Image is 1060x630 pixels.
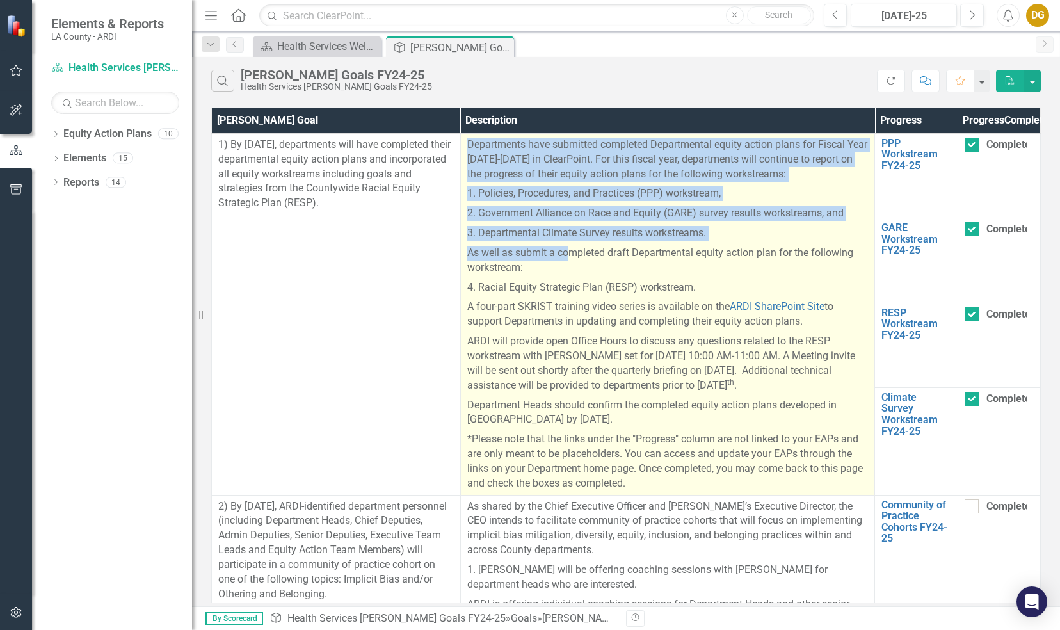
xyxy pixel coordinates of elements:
[467,223,869,243] p: 3. Departmental Climate Survey results workstreams.
[241,68,432,82] div: [PERSON_NAME] Goals FY24-25
[467,560,869,595] p: 1. [PERSON_NAME] will be offering coaching sessions with [PERSON_NAME] for department heads who a...
[63,175,99,190] a: Reports
[51,16,164,31] span: Elements & Reports
[259,4,814,27] input: Search ClearPoint...
[875,133,958,218] td: Double-Click to Edit Right Click for Context Menu
[277,38,378,54] div: Health Services Welcome Page
[158,129,179,140] div: 10
[63,127,152,141] a: Equity Action Plans
[467,499,869,560] p: As shared by the Chief Executive Officer and [PERSON_NAME]’s Executive Director, the CEO intends ...
[747,6,811,24] button: Search
[875,303,958,387] td: Double-Click to Edit Right Click for Context Menu
[460,133,875,495] td: Double-Click to Edit
[875,218,958,303] td: Double-Click to Edit Right Click for Context Menu
[881,307,951,341] a: RESP Workstream FY24-25
[958,387,1041,495] td: Double-Click to Edit
[467,297,869,332] p: A four-part SKRIST training video series is available on the to support Departments in updating a...
[851,4,957,27] button: [DATE]-25
[218,138,454,211] p: 1) By [DATE], departments will have completed their departmental equity action plans and incorpor...
[287,612,506,624] a: Health Services [PERSON_NAME] Goals FY24-25
[113,153,133,164] div: 15
[855,8,952,24] div: [DATE]-25
[467,204,869,223] p: 2. Government Alliance on Race and Equity (GARE) survey results workstreams, and
[63,151,106,166] a: Elements
[881,499,951,544] a: Community of Practice Cohorts FY24-25
[410,40,511,56] div: [PERSON_NAME] Goals FY24-25
[881,138,951,172] a: PPP Workstream FY24-25
[467,430,869,490] p: *Please note that the links under the "Progress" column are not linked to your EAPs and are only ...
[875,387,958,495] td: Double-Click to Edit Right Click for Context Menu
[106,177,126,188] div: 14
[51,31,164,42] small: LA County - ARDI
[212,133,461,495] td: Double-Click to Edit
[881,222,951,256] a: GARE Workstream FY24-25
[467,332,869,395] p: ARDI will provide open Office Hours to discuss any questions related to the RESP workstream with ...
[467,396,869,430] p: Department Heads should confirm the completed equity action plans developed in [GEOGRAPHIC_DATA] ...
[730,300,824,312] a: ARDI SharePoint Site
[467,184,869,204] p: 1. Policies, Procedures, and Practices (PPP) workstream,
[765,10,792,20] span: Search
[958,218,1041,303] td: Double-Click to Edit
[958,303,1041,387] td: Double-Click to Edit
[241,82,432,92] div: Health Services [PERSON_NAME] Goals FY24-25
[467,138,869,184] p: Departments have submitted completed Departmental equity action plans for Fiscal Year [DATE]-[DAT...
[467,278,869,298] p: 4. Racial Equity Strategic Plan (RESP) workstream.
[1016,586,1047,617] div: Open Intercom Messenger
[218,499,454,602] p: 2) By [DATE], ARDI-identified department personnel (including Department Heads, Chief Deputies, A...
[205,612,263,625] span: By Scorecard
[542,612,688,624] div: [PERSON_NAME] Goals FY24-25
[511,612,537,624] a: Goals
[467,243,869,278] p: As well as submit a completed draft Departmental equity action plan for the following workstream:
[256,38,378,54] a: Health Services Welcome Page
[727,378,734,387] sup: th
[51,61,179,76] a: Health Services [PERSON_NAME] Goals FY24-25
[1026,4,1049,27] button: DG
[269,611,616,626] div: » »
[958,133,1041,218] td: Double-Click to Edit
[51,92,179,114] input: Search Below...
[881,392,951,437] a: Climate Survey Workstream FY24-25
[5,13,29,38] img: ClearPoint Strategy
